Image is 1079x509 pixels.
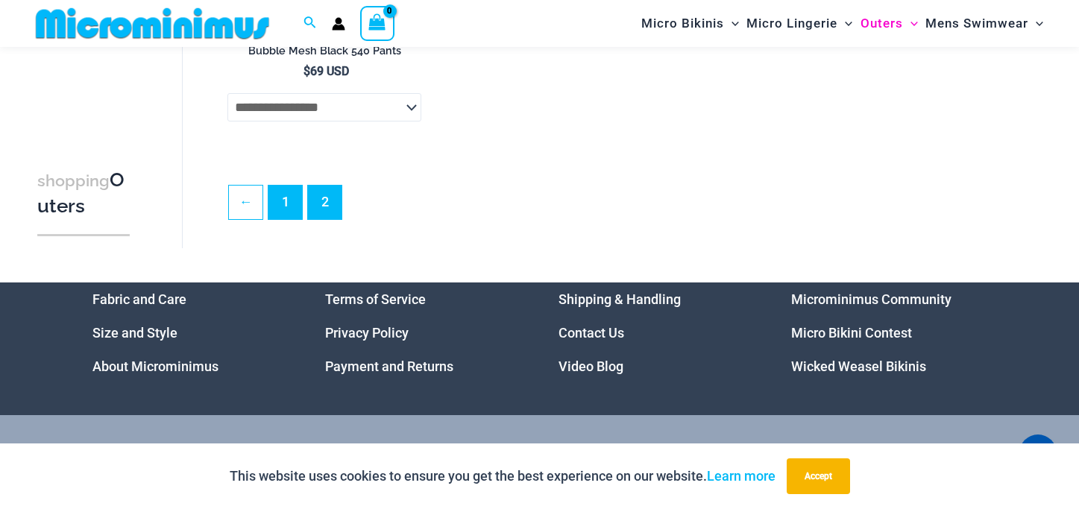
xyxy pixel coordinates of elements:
[925,4,1028,42] span: Mens Swimwear
[559,282,755,383] nav: Menu
[92,358,218,374] a: About Microminimus
[641,4,724,42] span: Micro Bikinis
[724,4,739,42] span: Menu Toggle
[743,4,856,42] a: Micro LingerieMenu ToggleMenu Toggle
[837,4,852,42] span: Menu Toggle
[1028,4,1043,42] span: Menu Toggle
[229,186,262,219] a: ←
[638,4,743,42] a: Micro BikinisMenu ToggleMenu Toggle
[308,186,342,219] span: Page 2
[791,291,951,307] a: Microminimus Community
[791,282,987,383] aside: Footer Widget 4
[559,358,623,374] a: Video Blog
[791,282,987,383] nav: Menu
[227,44,421,58] h2: Bubble Mesh Black 540 Pants
[922,4,1047,42] a: Mens SwimwearMenu ToggleMenu Toggle
[92,325,177,341] a: Size and Style
[325,282,521,383] nav: Menu
[325,291,426,307] a: Terms of Service
[791,325,912,341] a: Micro Bikini Contest
[861,4,903,42] span: Outers
[30,7,275,40] img: MM SHOP LOGO FLAT
[635,2,1049,45] nav: Site Navigation
[857,4,922,42] a: OutersMenu ToggleMenu Toggle
[92,282,289,383] nav: Menu
[791,358,926,374] a: Wicked Weasel Bikinis
[325,325,409,341] a: Privacy Policy
[360,6,394,40] a: View Shopping Cart, empty
[303,64,349,78] bdi: 69 USD
[559,282,755,383] aside: Footer Widget 3
[230,465,776,487] p: This website uses cookies to ensure you get the best experience on our website.
[559,325,624,341] a: Contact Us
[559,291,681,307] a: Shipping & Handling
[303,14,317,33] a: Search icon link
[37,171,110,190] span: shopping
[92,282,289,383] aside: Footer Widget 1
[707,468,776,484] a: Learn more
[787,458,850,494] button: Accept
[37,168,130,219] h3: Outers
[268,186,302,219] a: Page 1
[325,358,453,374] a: Payment and Returns
[332,17,345,31] a: Account icon link
[325,282,521,383] aside: Footer Widget 2
[903,4,918,42] span: Menu Toggle
[92,291,186,307] a: Fabric and Care
[227,185,1048,228] nav: Product Pagination
[303,64,310,78] span: $
[746,4,837,42] span: Micro Lingerie
[227,44,421,63] a: Bubble Mesh Black 540 Pants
